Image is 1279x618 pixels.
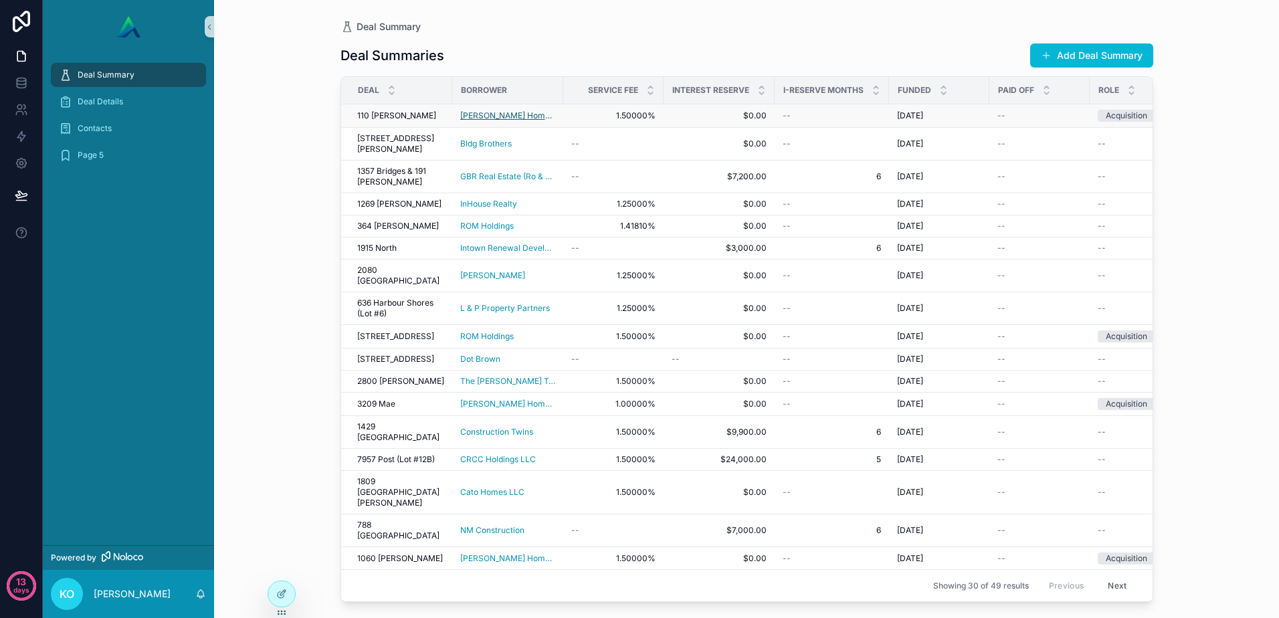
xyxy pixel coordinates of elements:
[571,331,656,342] span: 1.50000%
[672,243,767,253] span: $3,000.00
[672,354,680,365] span: --
[357,376,444,387] span: 2800 [PERSON_NAME]
[357,354,444,365] a: [STREET_ADDRESS]
[571,243,656,253] a: --
[1098,110,1182,122] a: Acquisition
[460,331,514,342] a: ROM Holdings
[897,376,923,387] span: [DATE]
[783,221,881,231] a: --
[897,354,923,365] span: [DATE]
[460,138,555,149] a: Bldg Brothers
[460,171,555,182] a: GBR Real Estate (Ro & Amit)
[997,243,1005,253] span: --
[357,553,443,564] span: 1060 [PERSON_NAME]
[357,520,444,541] span: 788 [GEOGRAPHIC_DATA]
[997,427,1005,437] span: --
[571,199,656,209] a: 1.25000%
[460,427,555,437] a: Construction Twins
[672,454,767,465] a: $24,000.00
[357,454,444,465] a: 7957 Post (Lot #12B)
[672,199,767,209] a: $0.00
[460,199,517,209] span: InHouse Realty
[783,427,881,437] a: 6
[460,199,555,209] a: InHouse Realty
[357,166,444,187] span: 1357 Bridges & 191 [PERSON_NAME]
[897,303,981,314] a: [DATE]
[783,399,881,409] a: --
[672,399,767,409] span: $0.00
[897,110,923,121] span: [DATE]
[357,199,441,209] span: 1269 [PERSON_NAME]
[460,376,555,387] span: The [PERSON_NAME] Team
[783,171,881,182] span: 6
[783,487,791,498] span: --
[672,138,767,149] a: $0.00
[571,376,656,387] span: 1.50000%
[460,399,555,409] span: [PERSON_NAME] Homes Holdings
[571,427,656,437] a: 1.50000%
[357,243,397,253] span: 1915 North
[672,427,767,437] span: $9,900.00
[357,243,444,253] a: 1915 North
[1098,138,1106,149] span: --
[997,110,1082,121] a: --
[51,143,206,167] a: Page 5
[783,303,791,314] span: --
[571,138,579,149] span: --
[1030,43,1153,68] button: Add Deal Summary
[357,133,444,154] a: [STREET_ADDRESS][PERSON_NAME]
[783,487,881,498] a: --
[897,110,981,121] a: [DATE]
[340,20,421,33] a: Deal Summary
[672,110,767,121] a: $0.00
[997,487,1082,498] a: --
[571,110,656,121] a: 1.50000%
[357,221,439,231] span: 364 [PERSON_NAME]
[897,331,923,342] span: [DATE]
[571,138,656,149] a: --
[897,454,981,465] a: [DATE]
[672,303,767,314] span: $0.00
[571,553,656,564] a: 1.50000%
[460,110,555,121] a: [PERSON_NAME] Homes Holdings
[897,138,923,149] span: [DATE]
[783,376,881,387] a: --
[672,553,767,564] span: $0.00
[460,270,525,281] a: [PERSON_NAME]
[997,376,1005,387] span: --
[78,96,123,107] span: Deal Details
[357,20,421,33] span: Deal Summary
[997,270,1082,281] a: --
[783,270,791,281] span: --
[897,171,981,182] a: [DATE]
[783,221,791,231] span: --
[897,487,923,498] span: [DATE]
[460,331,555,342] a: ROM Holdings
[897,354,981,365] a: [DATE]
[1098,303,1106,314] span: --
[997,454,1005,465] span: --
[357,331,434,342] span: [STREET_ADDRESS]
[460,243,555,253] a: Intown Renewal Developers
[460,454,536,465] span: CRCC Holdings LLC
[1098,354,1182,365] a: --
[357,421,444,443] a: 1429 [GEOGRAPHIC_DATA]
[783,354,791,365] span: --
[897,243,981,253] a: [DATE]
[672,331,767,342] a: $0.00
[897,331,981,342] a: [DATE]
[571,303,656,314] a: 1.25000%
[672,487,767,498] a: $0.00
[357,331,444,342] a: [STREET_ADDRESS]
[672,270,767,281] a: $0.00
[460,354,500,365] a: Dot Brown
